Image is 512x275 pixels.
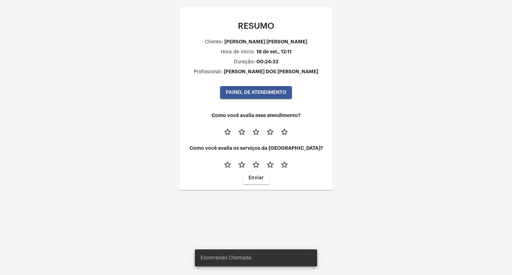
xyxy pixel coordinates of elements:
mat-icon: star_border [266,128,274,136]
div: Cliente: [205,39,223,45]
mat-icon: star_border [266,160,274,169]
span: Encerrando Chamada [201,254,251,261]
mat-icon: star_border [238,128,246,136]
mat-icon: star_border [238,160,246,169]
mat-icon: star_border [223,160,232,169]
span: PAINEL DE ATENDIMENTO [226,90,286,95]
mat-icon: star_border [252,160,260,169]
div: 18 de set., 12:11 [256,49,292,54]
div: Profissional: [194,69,222,75]
div: [PERSON_NAME] DOS [PERSON_NAME] [224,69,318,74]
div: Duração: [234,59,255,65]
div: [PERSON_NAME] [PERSON_NAME] [224,39,307,44]
button: Enviar [243,171,270,184]
mat-icon: star_border [223,128,232,136]
mat-icon: star_border [280,128,289,136]
div: 00:24:32 [256,59,278,64]
div: Hora de inicio: [221,49,255,55]
button: PAINEL DE ATENDIMENTO [220,86,292,99]
mat-icon: star_border [252,128,260,136]
p: RESUMO [185,21,327,31]
mat-icon: star_border [280,160,289,169]
h4: Como você avalia esse atendimento? [185,113,327,118]
h4: Como você avalia os serviços da [GEOGRAPHIC_DATA]? [185,146,327,151]
span: Enviar [249,175,264,180]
